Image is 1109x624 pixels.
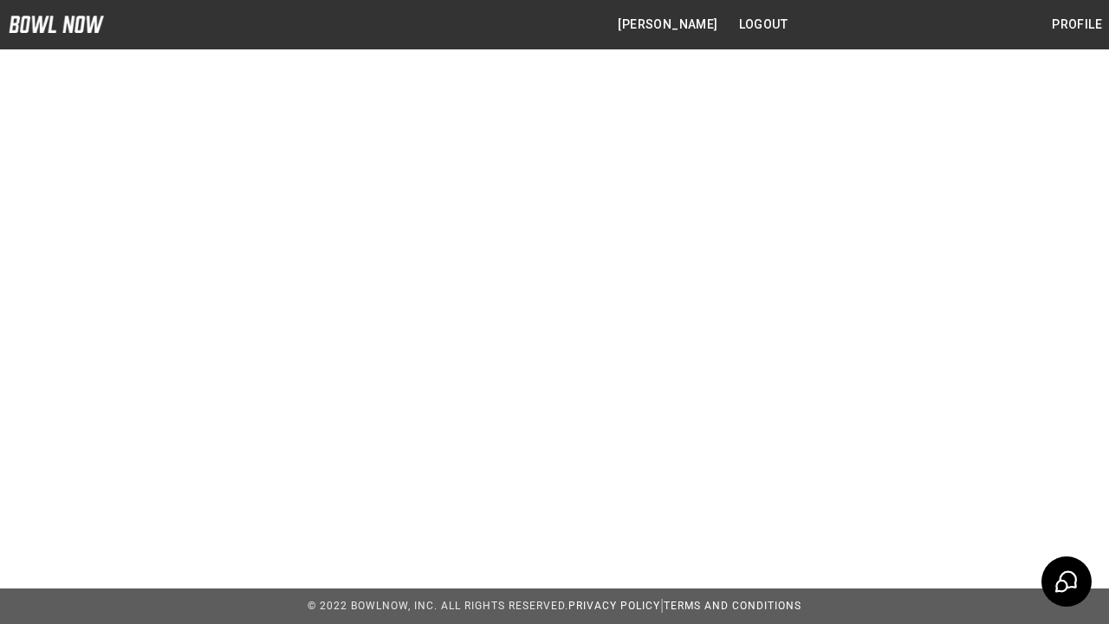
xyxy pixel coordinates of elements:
img: logo [9,16,104,33]
button: Logout [732,9,794,41]
button: Profile [1045,9,1109,41]
button: [PERSON_NAME] [611,9,724,41]
a: Terms and Conditions [664,600,801,612]
span: © 2022 BowlNow, Inc. All Rights Reserved. [308,600,568,612]
a: Privacy Policy [568,600,660,612]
